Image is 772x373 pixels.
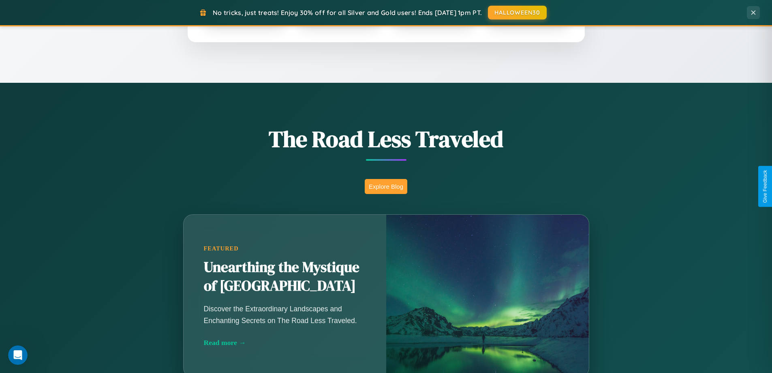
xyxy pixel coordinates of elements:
p: Discover the Extraordinary Landscapes and Enchanting Secrets on The Road Less Traveled. [204,303,366,326]
div: Featured [204,245,366,252]
h2: Unearthing the Mystique of [GEOGRAPHIC_DATA] [204,258,366,295]
iframe: Intercom live chat [8,345,28,365]
span: No tricks, just treats! Enjoy 30% off for all Silver and Gold users! Ends [DATE] 1pm PT. [213,9,482,17]
div: Read more → [204,339,366,347]
button: HALLOWEEN30 [488,6,547,19]
h1: The Road Less Traveled [143,123,629,155]
div: Give Feedback [762,170,768,203]
button: Explore Blog [365,179,407,194]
